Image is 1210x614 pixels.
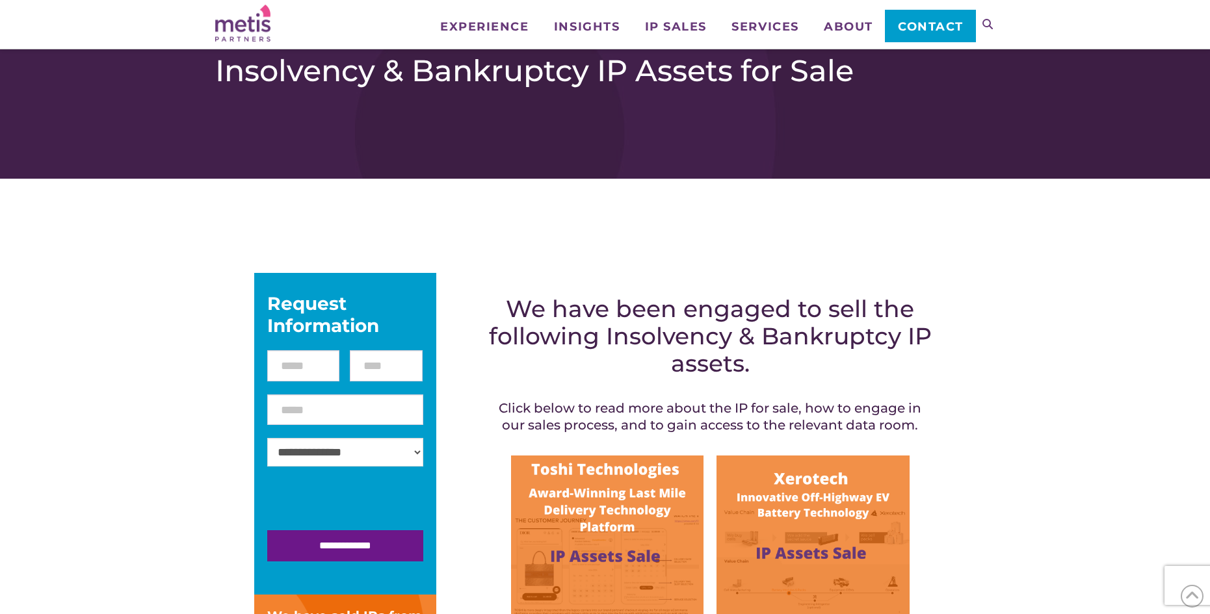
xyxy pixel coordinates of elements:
h2: We have been engaged to sell the following Insolvency & Bankruptcy IP assets. [486,295,934,377]
a: Contact [885,10,975,42]
h4: Click below to read more about the IP for sale, how to engage in our sales process, and to gain a... [486,400,934,433]
img: Metis Partners [215,5,270,42]
h1: Insolvency & Bankruptcy IP Assets for Sale [215,53,995,89]
span: Services [731,21,798,32]
span: Contact [898,21,964,32]
span: Experience [440,21,529,32]
div: Request Information [267,292,423,337]
span: About [824,21,873,32]
span: Back to Top [1181,585,1203,608]
span: IP Sales [645,21,707,32]
iframe: reCAPTCHA [267,480,465,530]
span: Insights [554,21,620,32]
